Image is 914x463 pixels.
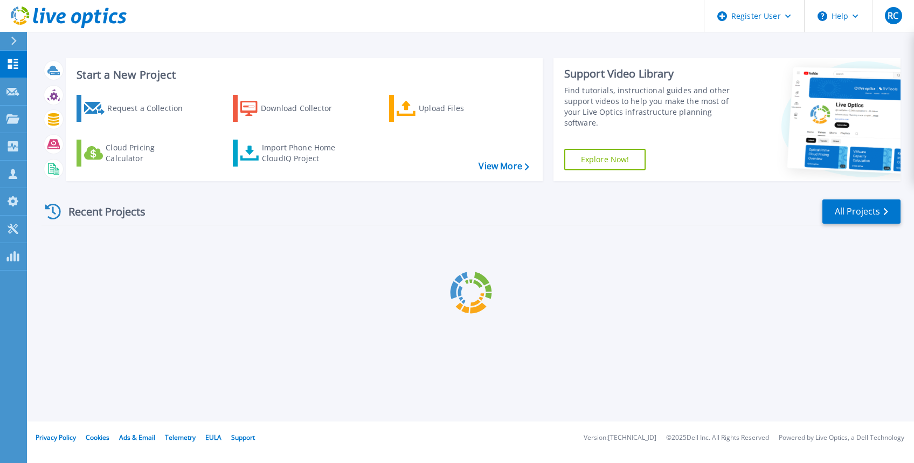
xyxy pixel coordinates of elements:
[106,142,192,164] div: Cloud Pricing Calculator
[107,98,193,119] div: Request a Collection
[389,95,509,122] a: Upload Files
[77,95,197,122] a: Request a Collection
[231,433,255,442] a: Support
[86,433,109,442] a: Cookies
[36,433,76,442] a: Privacy Policy
[233,95,353,122] a: Download Collector
[205,433,221,442] a: EULA
[564,85,740,128] div: Find tutorials, instructional guides and other support videos to help you make the most of your L...
[261,98,347,119] div: Download Collector
[888,11,898,20] span: RC
[564,149,646,170] a: Explore Now!
[564,67,740,81] div: Support Video Library
[119,433,155,442] a: Ads & Email
[479,161,529,171] a: View More
[584,434,656,441] li: Version: [TECHNICAL_ID]
[666,434,769,441] li: © 2025 Dell Inc. All Rights Reserved
[77,140,197,167] a: Cloud Pricing Calculator
[165,433,196,442] a: Telemetry
[41,198,160,225] div: Recent Projects
[77,69,529,81] h3: Start a New Project
[822,199,901,224] a: All Projects
[262,142,346,164] div: Import Phone Home CloudIQ Project
[779,434,904,441] li: Powered by Live Optics, a Dell Technology
[419,98,505,119] div: Upload Files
